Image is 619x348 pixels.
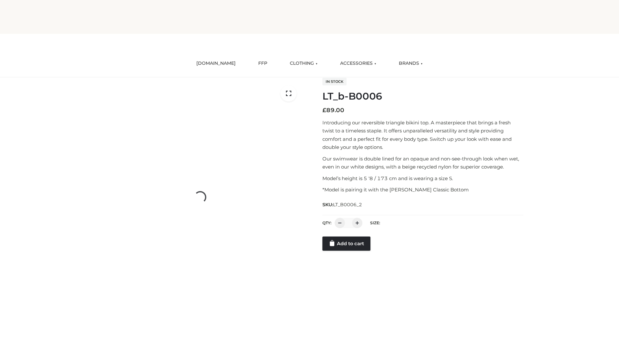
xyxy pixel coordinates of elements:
p: Introducing our reversible triangle bikini top. A masterpiece that brings a fresh twist to a time... [322,119,523,151]
span: In stock [322,78,347,85]
a: FFP [253,56,272,71]
a: Add to cart [322,237,370,251]
p: Our swimwear is double lined for an opaque and non-see-through look when wet, even in our white d... [322,155,523,171]
label: QTY: [322,220,331,225]
a: [DOMAIN_NAME] [192,56,241,71]
a: BRANDS [394,56,427,71]
p: Model’s height is 5 ‘8 / 173 cm and is wearing a size S. [322,174,523,183]
span: SKU: [322,201,363,208]
bdi: 89.00 [322,107,344,114]
label: Size: [370,220,380,225]
span: £ [322,107,326,114]
h1: LT_b-B0006 [322,91,523,102]
a: ACCESSORIES [335,56,381,71]
span: LT_B0006_2 [333,202,362,208]
p: *Model is pairing it with the [PERSON_NAME] Classic Bottom [322,186,523,194]
a: CLOTHING [285,56,322,71]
